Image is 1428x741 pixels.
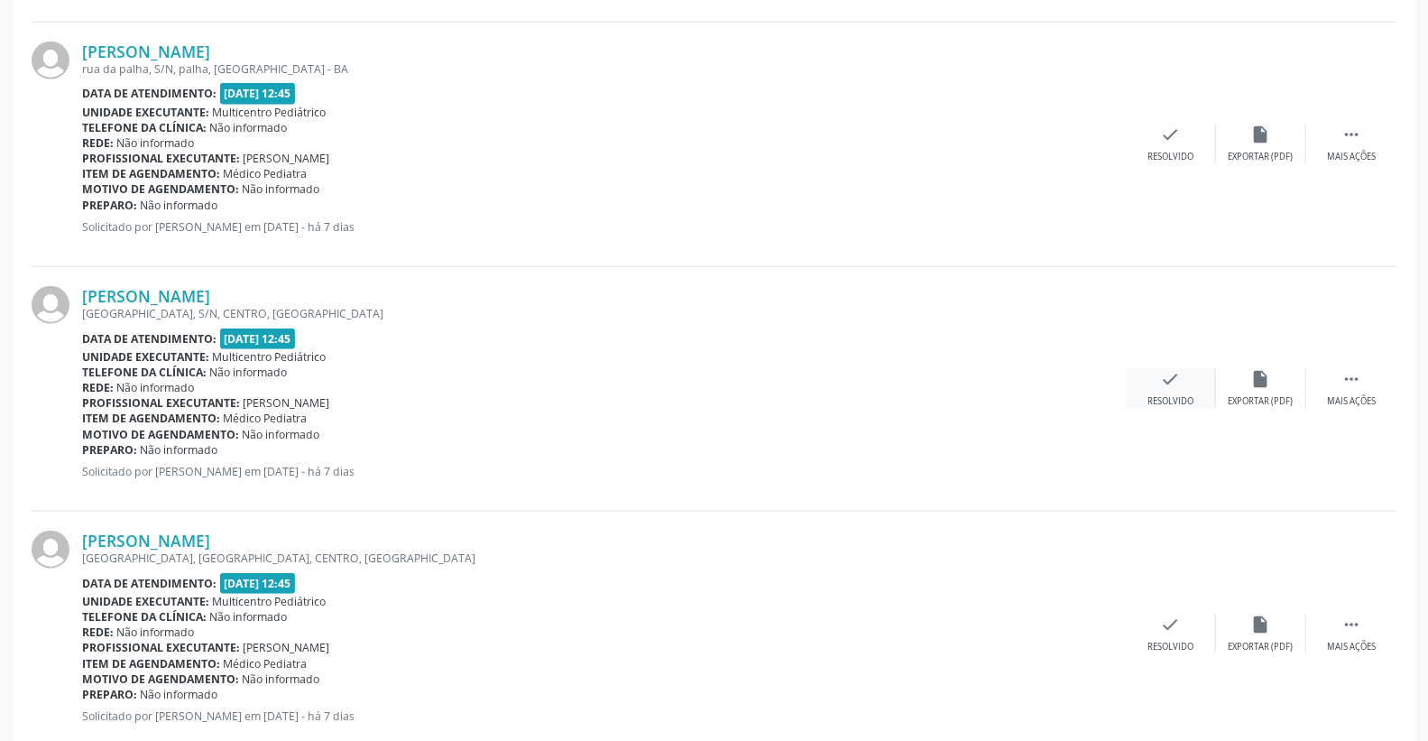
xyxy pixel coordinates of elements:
[82,349,209,365] b: Unidade executante:
[224,411,308,426] span: Médico Pediatra
[1327,151,1376,163] div: Mais ações
[1327,641,1376,653] div: Mais ações
[1251,125,1271,144] i: insert_drive_file
[82,331,217,347] b: Data de atendimento:
[82,181,239,197] b: Motivo de agendamento:
[1341,369,1361,389] i: 
[1251,615,1271,634] i: insert_drive_file
[82,594,209,609] b: Unidade executante:
[1251,369,1271,389] i: insert_drive_file
[82,380,114,395] b: Rede:
[244,640,330,655] span: [PERSON_NAME]
[1341,125,1361,144] i: 
[82,135,114,151] b: Rede:
[82,286,210,306] a: [PERSON_NAME]
[220,83,296,104] span: [DATE] 12:45
[82,687,137,702] b: Preparo:
[1161,615,1181,634] i: check
[244,395,330,411] span: [PERSON_NAME]
[82,576,217,591] b: Data de atendimento:
[82,411,220,426] b: Item de agendamento:
[82,442,137,458] b: Preparo:
[82,531,210,551] a: [PERSON_NAME]
[82,551,1126,566] div: [GEOGRAPHIC_DATA], [GEOGRAPHIC_DATA], CENTRO, [GEOGRAPHIC_DATA]
[82,640,240,655] b: Profissional executante:
[117,625,195,640] span: Não informado
[82,219,1126,235] p: Solicitado por [PERSON_NAME] em [DATE] - há 7 dias
[1229,395,1294,408] div: Exportar (PDF)
[82,306,1126,321] div: [GEOGRAPHIC_DATA], S/N, CENTRO, [GEOGRAPHIC_DATA]
[1327,395,1376,408] div: Mais ações
[82,656,220,672] b: Item de agendamento:
[82,198,137,213] b: Preparo:
[220,329,296,349] span: [DATE] 12:45
[82,709,1126,724] p: Solicitado por [PERSON_NAME] em [DATE] - há 7 dias
[117,380,195,395] span: Não informado
[243,672,320,687] span: Não informado
[82,86,217,101] b: Data de atendimento:
[82,427,239,442] b: Motivo de agendamento:
[1147,641,1193,653] div: Resolvido
[82,105,209,120] b: Unidade executante:
[32,531,69,569] img: img
[32,286,69,324] img: img
[141,687,218,702] span: Não informado
[210,365,288,380] span: Não informado
[82,365,207,380] b: Telefone da clínica:
[210,609,288,625] span: Não informado
[82,120,207,135] b: Telefone da clínica:
[1229,641,1294,653] div: Exportar (PDF)
[213,349,327,365] span: Multicentro Pediátrico
[1229,151,1294,163] div: Exportar (PDF)
[213,105,327,120] span: Multicentro Pediátrico
[82,464,1126,479] p: Solicitado por [PERSON_NAME] em [DATE] - há 7 dias
[1341,615,1361,634] i: 
[117,135,195,151] span: Não informado
[213,594,327,609] span: Multicentro Pediátrico
[243,181,320,197] span: Não informado
[1147,395,1193,408] div: Resolvido
[1161,369,1181,389] i: check
[224,166,308,181] span: Médico Pediatra
[220,573,296,594] span: [DATE] 12:45
[82,395,240,411] b: Profissional executante:
[82,625,114,640] b: Rede:
[210,120,288,135] span: Não informado
[141,198,218,213] span: Não informado
[244,151,330,166] span: [PERSON_NAME]
[1147,151,1193,163] div: Resolvido
[141,442,218,458] span: Não informado
[82,61,1126,77] div: rua da palha, S/N, palha, [GEOGRAPHIC_DATA] - BA
[82,609,207,625] b: Telefone da clínica:
[82,166,220,181] b: Item de agendamento:
[32,42,69,79] img: img
[82,151,240,166] b: Profissional executante:
[243,427,320,442] span: Não informado
[82,42,210,61] a: [PERSON_NAME]
[224,656,308,672] span: Médico Pediatra
[1161,125,1181,144] i: check
[82,672,239,687] b: Motivo de agendamento:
